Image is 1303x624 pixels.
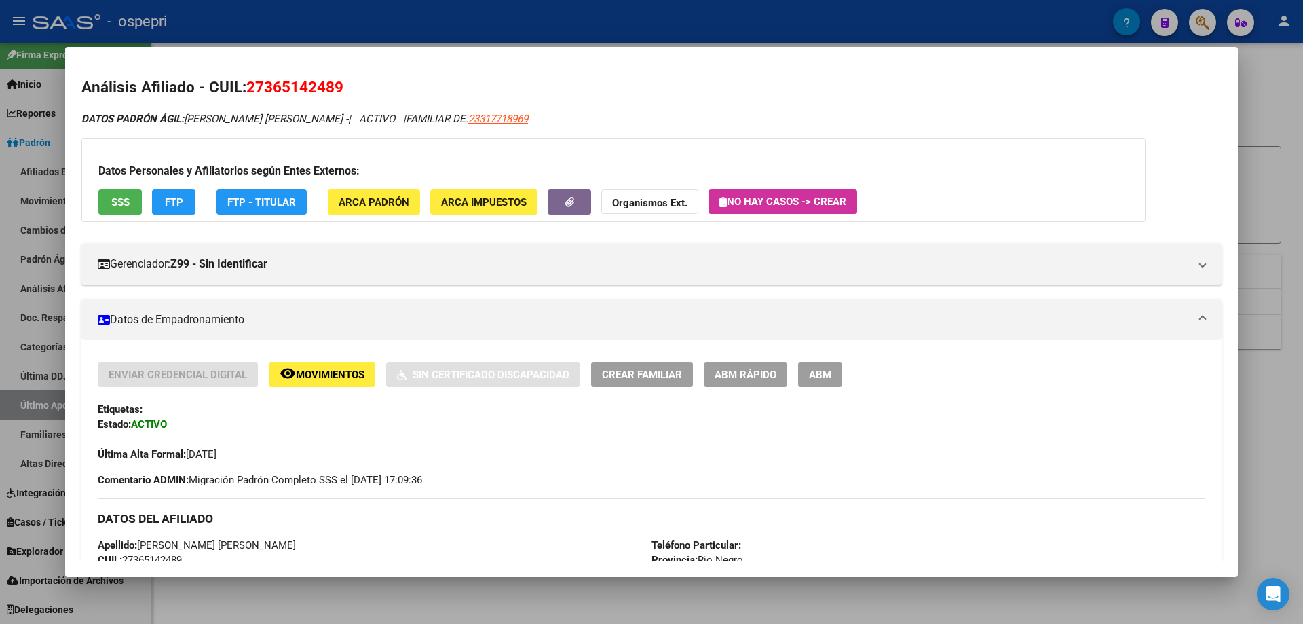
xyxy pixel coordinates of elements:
span: [DATE] [98,448,216,460]
strong: Última Alta Formal: [98,448,186,460]
button: Movimientos [269,362,375,387]
span: ABM [809,369,831,381]
button: No hay casos -> Crear [709,189,857,214]
strong: Apellido: [98,539,137,551]
strong: Etiquetas: [98,403,143,416]
span: ABM Rápido [715,369,776,381]
span: [PERSON_NAME] [PERSON_NAME] [98,539,296,551]
span: Crear Familiar [602,369,682,381]
strong: Organismos Ext. [612,197,687,209]
span: FTP - Titular [227,196,296,208]
span: Sin Certificado Discapacidad [413,369,569,381]
span: 27365142489 [98,554,182,566]
strong: Teléfono Particular: [651,539,741,551]
span: Movimientos [296,369,364,381]
button: ABM [798,362,842,387]
strong: Estado: [98,418,131,430]
h3: Datos Personales y Afiliatorios según Entes Externos: [98,163,1129,179]
strong: CUIL: [98,554,122,566]
mat-panel-title: Gerenciador: [98,256,1189,272]
div: Open Intercom Messenger [1257,578,1289,610]
mat-expansion-panel-header: Datos de Empadronamiento [81,299,1222,340]
h2: Análisis Afiliado - CUIL: [81,76,1222,99]
strong: Comentario ADMIN: [98,474,189,486]
button: ABM Rápido [704,362,787,387]
span: FTP [165,196,183,208]
button: Sin Certificado Discapacidad [386,362,580,387]
span: Rio Negro [651,554,743,566]
button: ARCA Padrón [328,189,420,215]
mat-expansion-panel-header: Gerenciador:Z99 - Sin Identificar [81,244,1222,285]
button: Organismos Ext. [601,189,698,215]
span: Migración Padrón Completo SSS el [DATE] 17:09:36 [98,473,422,488]
span: FAMILIAR DE: [406,113,528,125]
span: No hay casos -> Crear [719,196,846,208]
strong: DATOS PADRÓN ÁGIL: [81,113,184,125]
button: FTP [152,189,195,215]
button: ARCA Impuestos [430,189,537,215]
button: FTP - Titular [216,189,307,215]
strong: Provincia: [651,554,698,566]
i: | ACTIVO | [81,113,528,125]
span: ARCA Padrón [339,196,409,208]
span: Enviar Credencial Digital [109,369,247,381]
strong: ACTIVO [131,418,167,430]
strong: Z99 - Sin Identificar [170,256,267,272]
span: SSS [111,196,130,208]
mat-panel-title: Datos de Empadronamiento [98,312,1189,328]
span: 27365142489 [246,78,343,96]
span: 23317718969 [468,113,528,125]
button: Crear Familiar [591,362,693,387]
mat-icon: remove_red_eye [280,365,296,382]
h3: DATOS DEL AFILIADO [98,511,1205,526]
span: [PERSON_NAME] [PERSON_NAME] - [81,113,348,125]
button: Enviar Credencial Digital [98,362,258,387]
button: SSS [98,189,142,215]
span: ARCA Impuestos [441,196,527,208]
